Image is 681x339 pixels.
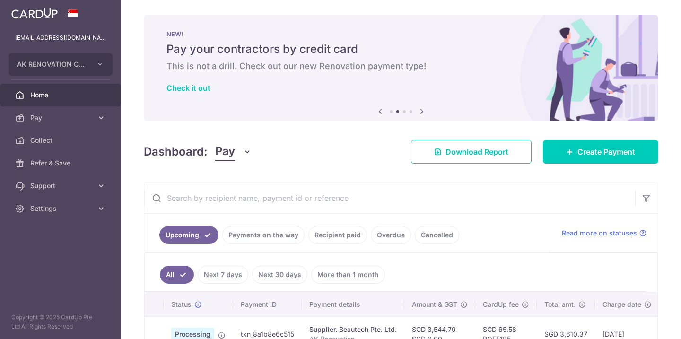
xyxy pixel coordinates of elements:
[160,266,194,284] a: All
[620,311,672,334] iframe: Opens a widget where you can find more information
[602,300,641,309] span: Charge date
[166,30,636,38] p: NEW!
[233,292,302,317] th: Payment ID
[144,183,635,213] input: Search by recipient name, payment id or reference
[166,42,636,57] h5: Pay your contractors by credit card
[308,226,367,244] a: Recipient paid
[222,226,305,244] a: Payments on the way
[302,292,404,317] th: Payment details
[371,226,411,244] a: Overdue
[30,90,93,100] span: Home
[15,33,106,43] p: [EMAIL_ADDRESS][DOMAIN_NAME]
[144,15,658,121] img: Renovation banner
[30,136,93,145] span: Collect
[17,60,87,69] span: AK RENOVATION CONTRACTORS PTE. LTD.
[215,143,252,161] button: Pay
[412,300,457,309] span: Amount & GST
[166,61,636,72] h6: This is not a drill. Check out our new Renovation payment type!
[415,226,459,244] a: Cancelled
[544,300,576,309] span: Total amt.
[252,266,307,284] a: Next 30 days
[159,226,218,244] a: Upcoming
[411,140,532,164] a: Download Report
[30,113,93,122] span: Pay
[309,325,397,334] div: Supplier. Beautech Pte. Ltd.
[30,204,93,213] span: Settings
[166,83,210,93] a: Check it out
[144,143,208,160] h4: Dashboard:
[577,146,635,157] span: Create Payment
[215,143,235,161] span: Pay
[483,300,519,309] span: CardUp fee
[562,228,637,238] span: Read more on statuses
[543,140,658,164] a: Create Payment
[171,300,192,309] span: Status
[445,146,508,157] span: Download Report
[11,8,58,19] img: CardUp
[30,158,93,168] span: Refer & Save
[198,266,248,284] a: Next 7 days
[9,53,113,76] button: AK RENOVATION CONTRACTORS PTE. LTD.
[562,228,646,238] a: Read more on statuses
[30,181,93,191] span: Support
[311,266,385,284] a: More than 1 month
